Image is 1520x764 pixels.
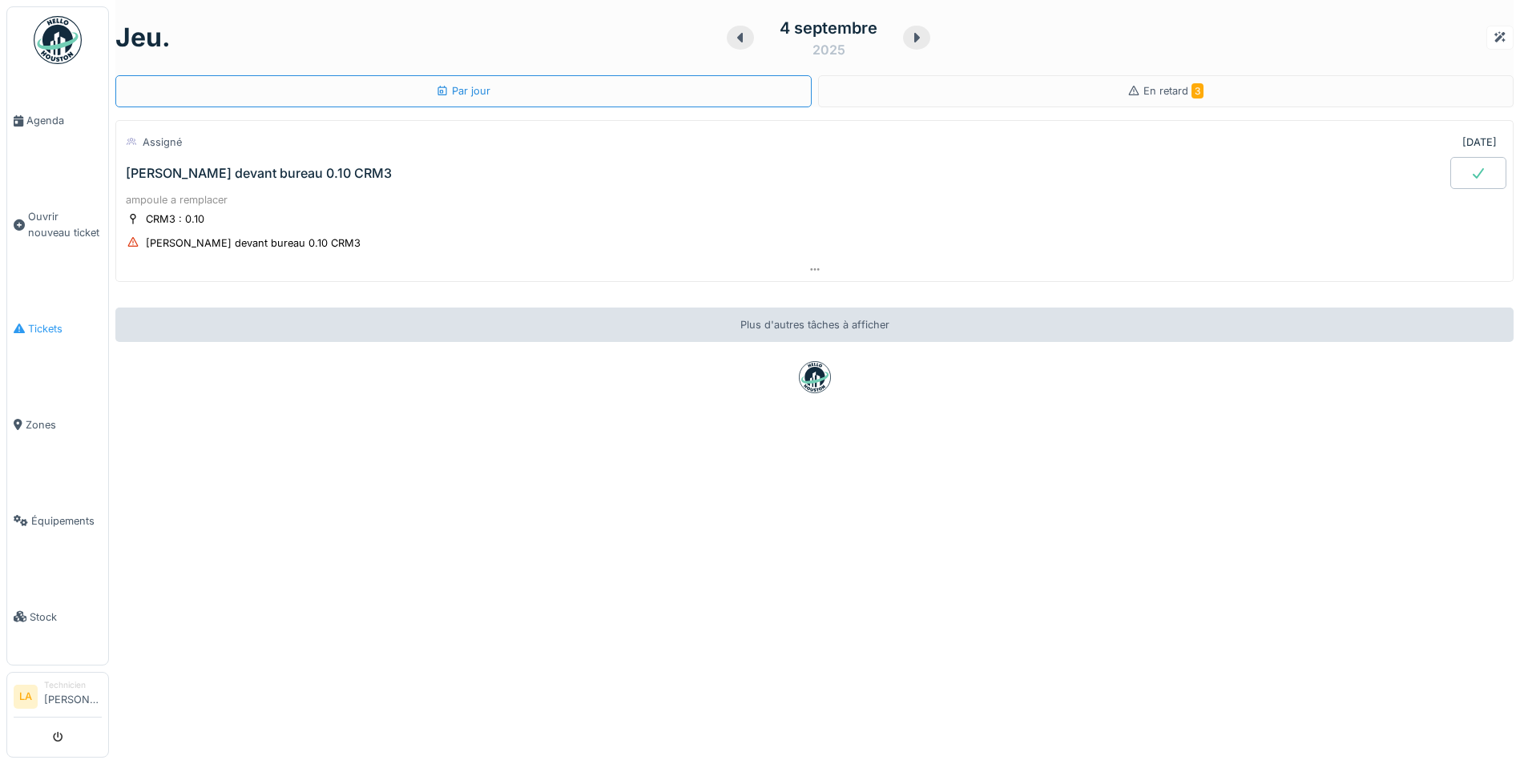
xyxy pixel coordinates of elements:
[126,166,392,181] div: [PERSON_NAME] devant bureau 0.10 CRM3
[30,609,102,625] span: Stock
[26,417,102,432] span: Zones
[7,73,108,169] a: Agenda
[1462,135,1497,150] div: [DATE]
[28,321,102,336] span: Tickets
[14,679,102,718] a: LA Technicien[PERSON_NAME]
[34,16,82,64] img: Badge_color-CXgf-gQk.svg
[780,16,877,40] div: 4 septembre
[799,361,831,393] img: badge-BVDL4wpA.svg
[7,169,108,280] a: Ouvrir nouveau ticket
[1191,83,1204,99] span: 3
[126,192,1503,207] div: ampoule a remplacer
[143,135,182,150] div: Assigné
[7,569,108,665] a: Stock
[1143,85,1204,97] span: En retard
[28,209,102,239] span: Ouvrir nouveau ticket
[115,22,171,53] h1: jeu.
[115,308,1514,342] div: Plus d'autres tâches à afficher
[26,113,102,128] span: Agenda
[7,280,108,376] a: Tickets
[44,679,102,714] li: [PERSON_NAME]
[436,83,490,99] div: Par jour
[146,235,361,251] div: [PERSON_NAME] devant bureau 0.10 CRM3
[7,472,108,569] a: Équipements
[7,376,108,472] a: Zones
[31,513,102,529] span: Équipements
[14,685,38,709] li: LA
[812,40,845,59] div: 2025
[146,211,204,227] div: CRM3 : 0.10
[44,679,102,691] div: Technicien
